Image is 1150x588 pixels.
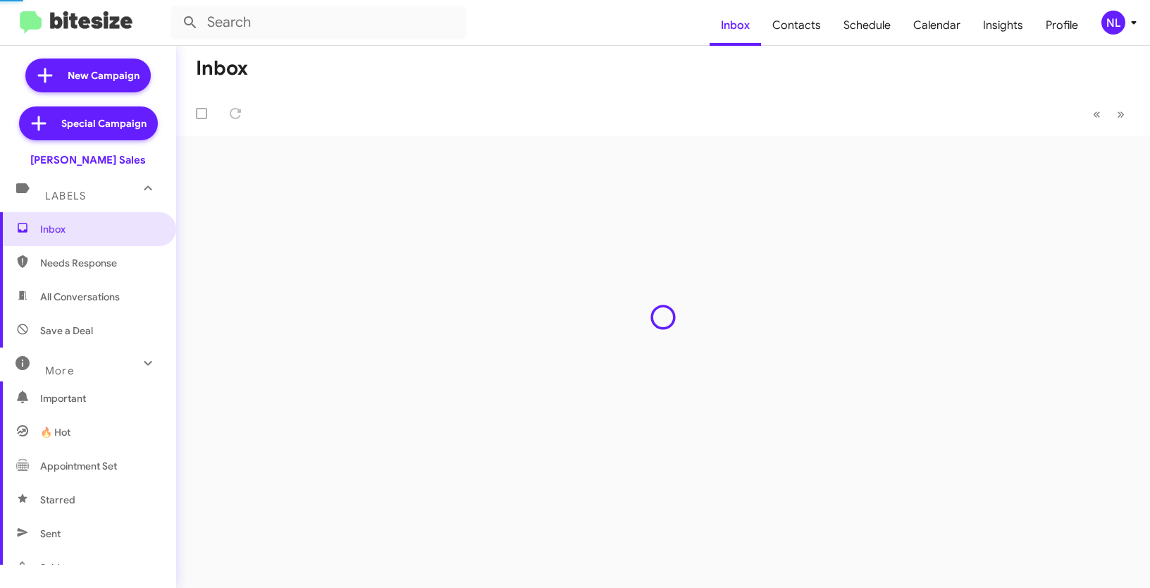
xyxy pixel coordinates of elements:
[972,5,1034,46] a: Insights
[171,6,466,39] input: Search
[61,116,147,130] span: Special Campaign
[19,106,158,140] a: Special Campaign
[1108,99,1133,128] button: Next
[196,57,248,80] h1: Inbox
[1117,105,1125,123] span: »
[1089,11,1134,35] button: NL
[902,5,972,46] a: Calendar
[40,256,160,270] span: Needs Response
[40,527,61,541] span: Sent
[40,324,93,338] span: Save a Deal
[1085,99,1133,128] nav: Page navigation example
[1034,5,1089,46] a: Profile
[761,5,832,46] a: Contacts
[40,425,70,439] span: 🔥 Hot
[68,68,140,82] span: New Campaign
[1101,11,1125,35] div: NL
[30,153,146,167] div: [PERSON_NAME] Sales
[1084,99,1109,128] button: Previous
[40,459,117,473] span: Appointment Set
[40,561,60,575] span: Sold
[40,290,120,304] span: All Conversations
[1093,105,1101,123] span: «
[25,59,151,92] a: New Campaign
[40,222,160,236] span: Inbox
[832,5,902,46] a: Schedule
[45,190,86,202] span: Labels
[40,493,75,507] span: Starred
[710,5,761,46] a: Inbox
[40,391,160,405] span: Important
[45,365,74,377] span: More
